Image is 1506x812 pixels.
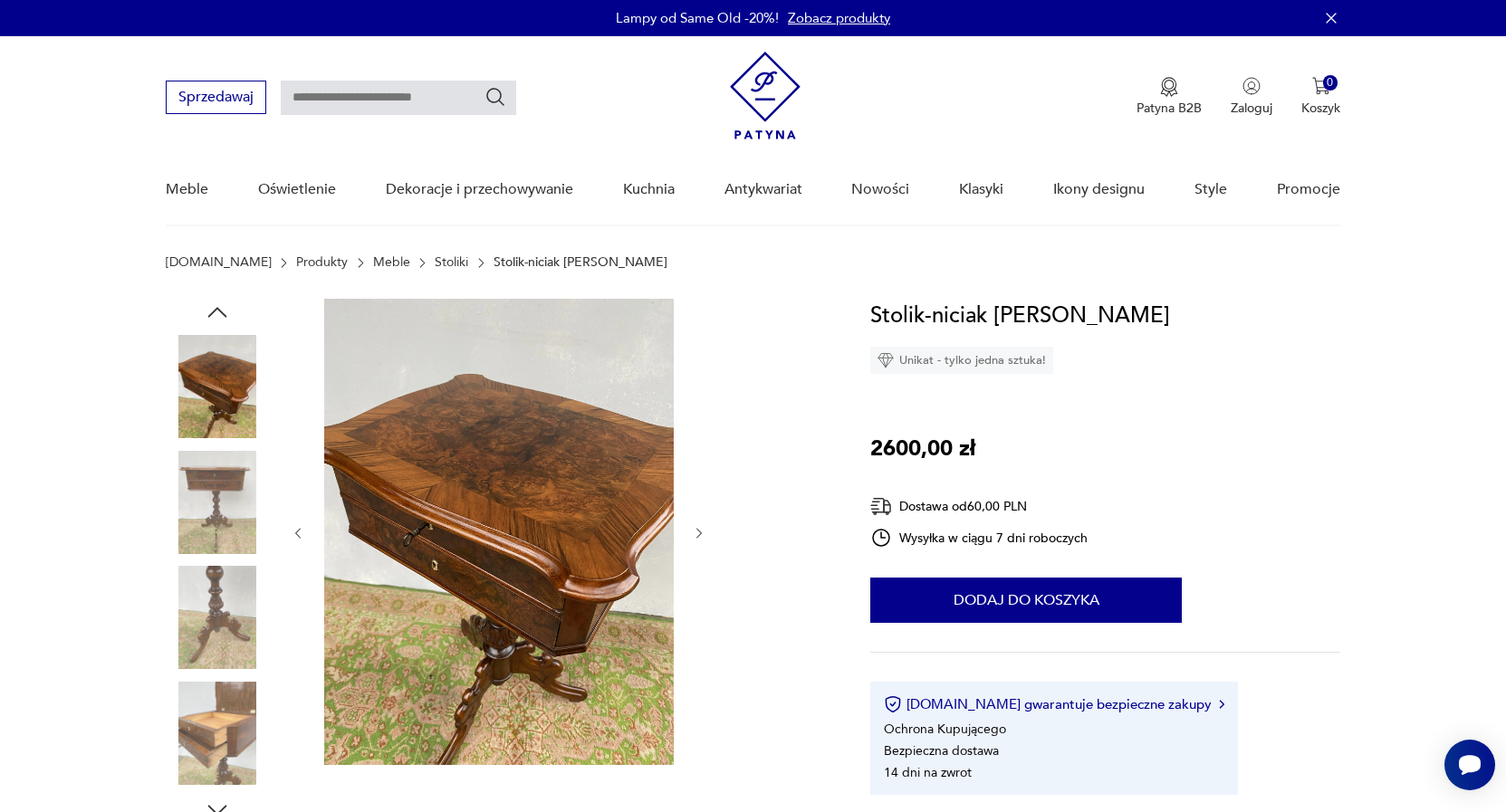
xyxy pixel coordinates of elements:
a: Ikony designu [1053,155,1145,224]
img: Ikona medalu [1160,77,1178,97]
li: 14 dni na zwrot [884,764,972,781]
button: 0Koszyk [1301,77,1340,117]
img: Ikona koszyka [1312,77,1330,95]
a: Dekoracje i przechowywanie [386,155,573,224]
a: Stoliki [435,255,468,270]
a: [DOMAIN_NAME] [166,255,272,270]
a: Promocje [1277,155,1340,224]
a: Meble [166,155,208,224]
div: Unikat - tylko jedna sztuka! [870,347,1053,374]
img: Zdjęcie produktu Stolik-niciak Ludwik Filip [166,335,269,438]
h1: Stolik-niciak [PERSON_NAME] [870,299,1170,333]
img: Zdjęcie produktu Stolik-niciak Ludwik Filip [324,299,674,765]
p: Patyna B2B [1137,100,1202,117]
p: Koszyk [1301,100,1340,117]
p: 2600,00 zł [870,432,975,466]
a: Produkty [296,255,348,270]
a: Oświetlenie [258,155,336,224]
img: Ikonka użytkownika [1242,77,1261,95]
button: Sprzedawaj [166,81,266,114]
a: Antykwariat [724,155,802,224]
button: Patyna B2B [1137,77,1202,117]
button: [DOMAIN_NAME] gwarantuje bezpieczne zakupy [884,695,1223,713]
p: Stolik-niciak [PERSON_NAME] [494,255,667,270]
a: Nowości [851,155,909,224]
iframe: Smartsupp widget button [1444,740,1495,790]
img: Patyna - sklep z meblami i dekoracjami vintage [730,52,801,139]
a: Ikona medaluPatyna B2B [1137,77,1202,117]
div: 0 [1323,75,1338,91]
a: Kuchnia [623,155,675,224]
a: Meble [373,255,410,270]
div: Wysyłka w ciągu 7 dni roboczych [870,527,1088,549]
img: Ikona diamentu [878,352,894,368]
img: Ikona certyfikatu [884,695,902,713]
a: Style [1194,155,1227,224]
button: Dodaj do koszyka [870,578,1182,623]
img: Zdjęcie produktu Stolik-niciak Ludwik Filip [166,451,269,554]
img: Ikona strzałki w prawo [1219,700,1224,709]
a: Zobacz produkty [788,9,890,27]
li: Bezpieczna dostawa [884,742,999,759]
li: Ochrona Kupującego [884,721,1006,738]
div: Dostawa od 60,00 PLN [870,495,1088,518]
p: Zaloguj [1231,100,1272,117]
a: Klasyki [959,155,1003,224]
img: Zdjęcie produktu Stolik-niciak Ludwik Filip [166,566,269,669]
p: Lampy od Same Old -20%! [616,9,779,27]
img: Zdjęcie produktu Stolik-niciak Ludwik Filip [166,682,269,785]
a: Sprzedawaj [166,92,266,105]
button: Szukaj [484,86,506,108]
button: Zaloguj [1231,77,1272,117]
img: Ikona dostawy [870,495,892,518]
